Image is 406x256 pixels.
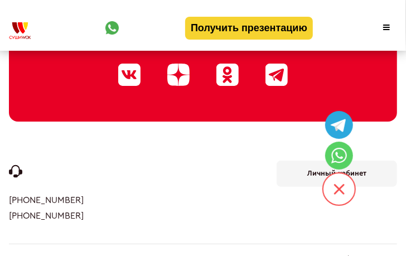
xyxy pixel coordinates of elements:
[185,17,313,40] button: Получить презентацию
[334,184,345,195] svg: /svg>
[9,22,31,39] img: СУШИWOK
[307,170,366,177] b: Личный кабинет
[277,161,397,187] a: Личный кабинет
[9,211,84,221] a: [PHONE_NUMBER]
[9,195,84,205] a: [PHONE_NUMBER]
[105,20,122,36] a: [PHONE_NUMBER]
